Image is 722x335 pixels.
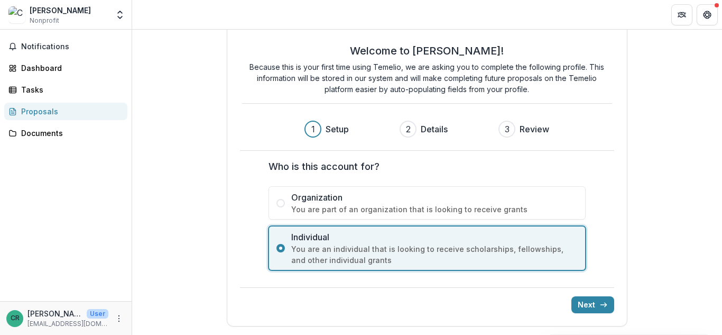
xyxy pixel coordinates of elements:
p: User [87,309,108,319]
div: Documents [21,128,119,139]
div: Proposals [21,106,119,117]
p: Because this is your first time using Temelio, we are asking you to complete the following profil... [242,61,612,95]
div: 1 [311,123,315,135]
button: Partners [671,4,692,25]
p: [PERSON_NAME] [27,308,82,319]
p: [EMAIL_ADDRESS][DOMAIN_NAME] [27,319,108,329]
div: Tasks [21,84,119,95]
label: Who is this account for? [269,159,579,174]
div: Dashboard [21,62,119,74]
div: 3 [505,123,510,135]
div: 2 [406,123,411,135]
span: Individual [291,231,578,243]
h3: Setup [326,123,349,135]
button: More [113,312,125,325]
h3: Review [520,123,549,135]
a: Tasks [4,81,127,98]
a: Proposals [4,103,127,120]
h2: Welcome to [PERSON_NAME]! [350,44,504,57]
button: Next [571,296,614,313]
div: Cherry Rangel [11,315,20,322]
a: Documents [4,124,127,142]
div: Progress [304,121,549,138]
span: Organization [291,191,578,204]
span: You are part of an organization that is looking to receive grants [291,204,578,215]
a: Dashboard [4,59,127,77]
button: Get Help [697,4,718,25]
button: Notifications [4,38,127,55]
div: [PERSON_NAME] [30,5,91,16]
h3: Details [421,123,448,135]
button: Open entity switcher [113,4,127,25]
span: Notifications [21,42,123,51]
span: You are an individual that is looking to receive scholarships, fellowships, and other individual ... [291,243,578,266]
img: Cherry Rangel [8,6,25,23]
span: Nonprofit [30,16,59,25]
